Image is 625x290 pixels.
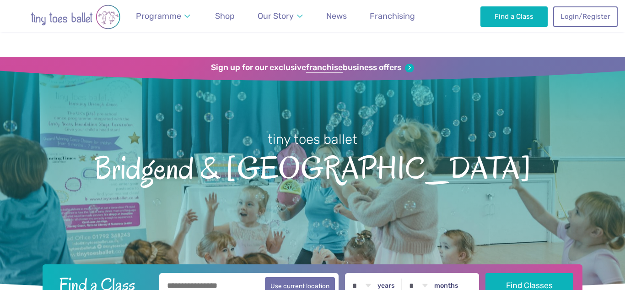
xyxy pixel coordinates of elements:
a: Login/Register [553,6,617,27]
a: Programme [132,6,195,27]
img: tiny toes ballet [11,5,140,29]
a: News [322,6,351,27]
span: Our Story [258,11,294,21]
a: Sign up for our exclusivefranchisebusiness offers [211,63,414,73]
span: Franchising [370,11,415,21]
a: Shop [211,6,239,27]
span: Bridgend & [GEOGRAPHIC_DATA] [16,148,609,186]
a: Find a Class [480,6,548,27]
small: tiny toes ballet [268,131,357,147]
a: Franchising [366,6,419,27]
span: Shop [215,11,235,21]
label: years [377,282,395,290]
span: Programme [136,11,181,21]
a: Our Story [253,6,307,27]
strong: franchise [306,63,343,73]
span: News [326,11,347,21]
label: months [434,282,458,290]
